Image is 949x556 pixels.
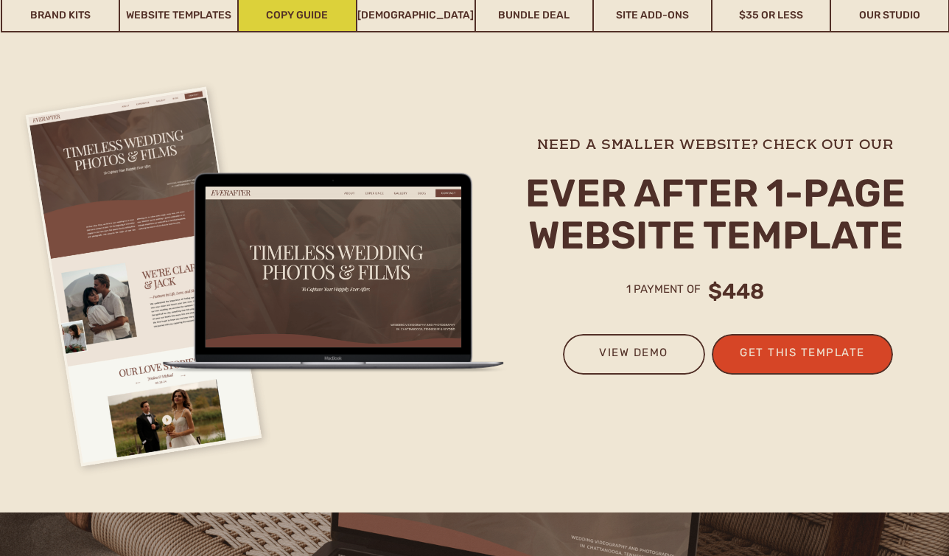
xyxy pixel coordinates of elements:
h3: What to expect with a [107,83,360,108]
a: view demo [578,343,690,375]
p: [GEOGRAPHIC_DATA] website template [102,119,440,290]
a: need a smaller website? check out our [523,135,908,152]
a: get this template [730,343,875,367]
h1: $448 [703,277,764,310]
h2: ever after 1-page website template [515,173,916,260]
p: 1 payment of [626,280,719,299]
